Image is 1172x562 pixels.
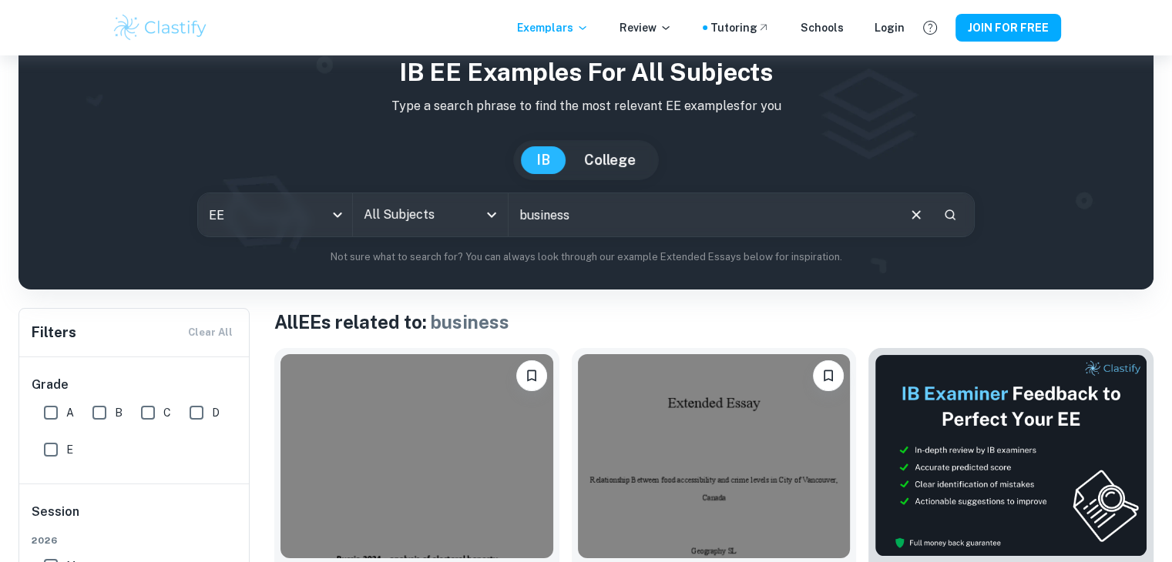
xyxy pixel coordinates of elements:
[521,146,566,174] button: IB
[875,19,905,36] a: Login
[481,204,502,226] button: Open
[937,202,963,228] button: Search
[569,146,651,174] button: College
[163,404,171,421] span: C
[801,19,844,36] a: Schools
[955,14,1061,42] button: JOIN FOR FREE
[280,354,553,558] img: Maths EE example thumbnail: To what extent Shpilkin’s method of elec
[813,360,844,391] button: Please log in to bookmark exemplars
[917,15,943,41] button: Help and Feedback
[32,322,76,343] h6: Filters
[212,404,220,421] span: D
[875,354,1147,557] img: Thumbnail
[431,311,509,333] span: business
[509,193,895,236] input: E.g. player arrangements, enthalpy of combustion, analysis of a big city...
[902,200,931,229] button: Clear
[516,360,547,391] button: Please log in to bookmark exemplars
[31,249,1141,265] p: Not sure what to search for? You can always look through our example Extended Essays below for in...
[32,376,238,394] h6: Grade
[274,308,1154,336] h1: All EEs related to:
[517,19,589,36] p: Exemplars
[578,354,851,558] img: Geography EE example thumbnail: Relationship Between food accessibility
[32,503,238,534] h6: Session
[66,441,73,458] span: E
[198,193,352,236] div: EE
[31,54,1141,91] h1: IB EE examples for all subjects
[620,19,672,36] p: Review
[112,12,210,43] img: Clastify logo
[31,97,1141,115] p: Type a search phrase to find the most relevant EE examples for you
[115,404,123,421] span: B
[710,19,770,36] a: Tutoring
[32,534,238,547] span: 2026
[66,404,74,421] span: A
